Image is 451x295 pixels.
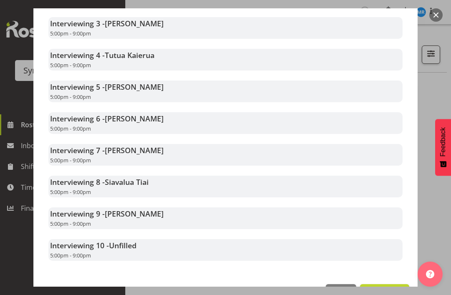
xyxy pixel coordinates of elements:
[105,177,149,187] span: Siavalua Tiai
[50,188,91,196] span: 5:00pm - 9:00pm
[50,145,164,155] strong: Interviewing 7 -
[50,220,91,227] span: 5:00pm - 9:00pm
[50,252,91,259] span: 5:00pm - 9:00pm
[50,50,155,60] strong: Interviewing 4 -
[50,240,137,250] strong: Interviewing 10 -
[105,50,155,60] span: Tutua Kaierua
[50,30,91,37] span: 5:00pm - 9:00pm
[435,119,451,176] button: Feedback - Show survey
[50,125,91,132] span: 5:00pm - 9:00pm
[105,82,164,92] span: [PERSON_NAME]
[50,18,164,28] strong: Interviewing 3 -
[50,82,164,92] strong: Interviewing 5 -
[105,145,164,155] span: [PERSON_NAME]
[50,113,164,124] strong: Interviewing 6 -
[50,177,149,187] strong: Interviewing 8 -
[426,270,434,278] img: help-xxl-2.png
[105,113,164,124] span: [PERSON_NAME]
[50,209,164,219] strong: Interviewing 9 -
[50,93,91,101] span: 5:00pm - 9:00pm
[105,209,164,219] span: [PERSON_NAME]
[105,18,164,28] span: [PERSON_NAME]
[50,156,91,164] span: 5:00pm - 9:00pm
[50,61,91,69] span: 5:00pm - 9:00pm
[439,127,447,156] span: Feedback
[109,240,137,250] span: Unfilled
